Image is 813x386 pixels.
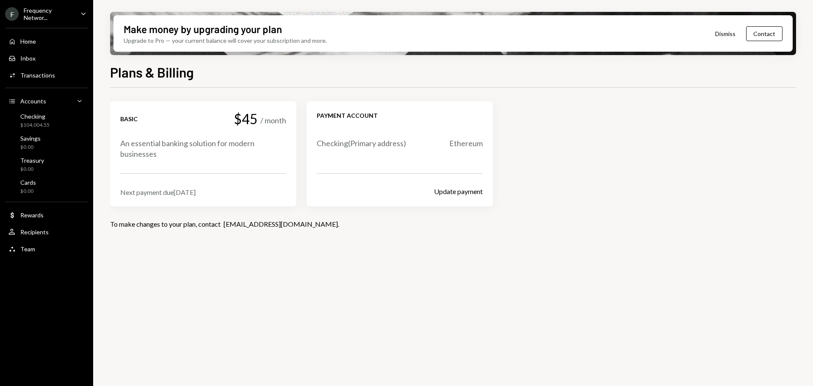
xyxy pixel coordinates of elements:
[20,144,41,151] div: $0.00
[120,138,286,159] div: An essential banking solution for modern businesses
[5,33,88,49] a: Home
[234,111,258,126] div: $45
[317,138,406,149] div: Checking ( Primary address)
[5,50,88,66] a: Inbox
[20,122,50,129] div: $104,004.55
[24,7,74,21] div: Frequency Networ...
[5,93,88,108] a: Accounts
[5,132,88,153] a: Savings$0.00
[20,38,36,45] div: Home
[5,241,88,256] a: Team
[20,211,44,219] div: Rewards
[124,22,282,36] div: Make money by upgrading your plan
[124,36,327,45] div: Upgrade to Pro — your current balance will cover your subscription and more.
[746,26,783,41] button: Contact
[20,245,35,253] div: Team
[20,188,36,195] div: $0.00
[120,188,286,196] div: Next payment due [DATE]
[5,67,88,83] a: Transactions
[110,220,796,228] div: To make changes to your plan, contact .
[224,220,338,229] a: [EMAIL_ADDRESS][DOMAIN_NAME]
[5,207,88,222] a: Rewards
[260,115,286,126] div: / month
[20,72,55,79] div: Transactions
[5,110,88,131] a: Checking$104,004.55
[110,64,194,81] h1: Plans & Billing
[449,138,483,149] div: Ethereum
[705,24,746,44] button: Dismiss
[120,115,138,123] div: Basic
[5,7,19,21] div: F
[5,176,88,197] a: Cards$0.00
[20,157,44,164] div: Treasury
[20,113,50,120] div: Checking
[20,55,36,62] div: Inbox
[5,224,88,239] a: Recipients
[5,154,88,175] a: Treasury$0.00
[20,135,41,142] div: Savings
[317,111,483,119] div: Payment account
[434,187,483,196] button: Update payment
[20,228,49,236] div: Recipients
[20,166,44,173] div: $0.00
[20,97,46,105] div: Accounts
[20,179,36,186] div: Cards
